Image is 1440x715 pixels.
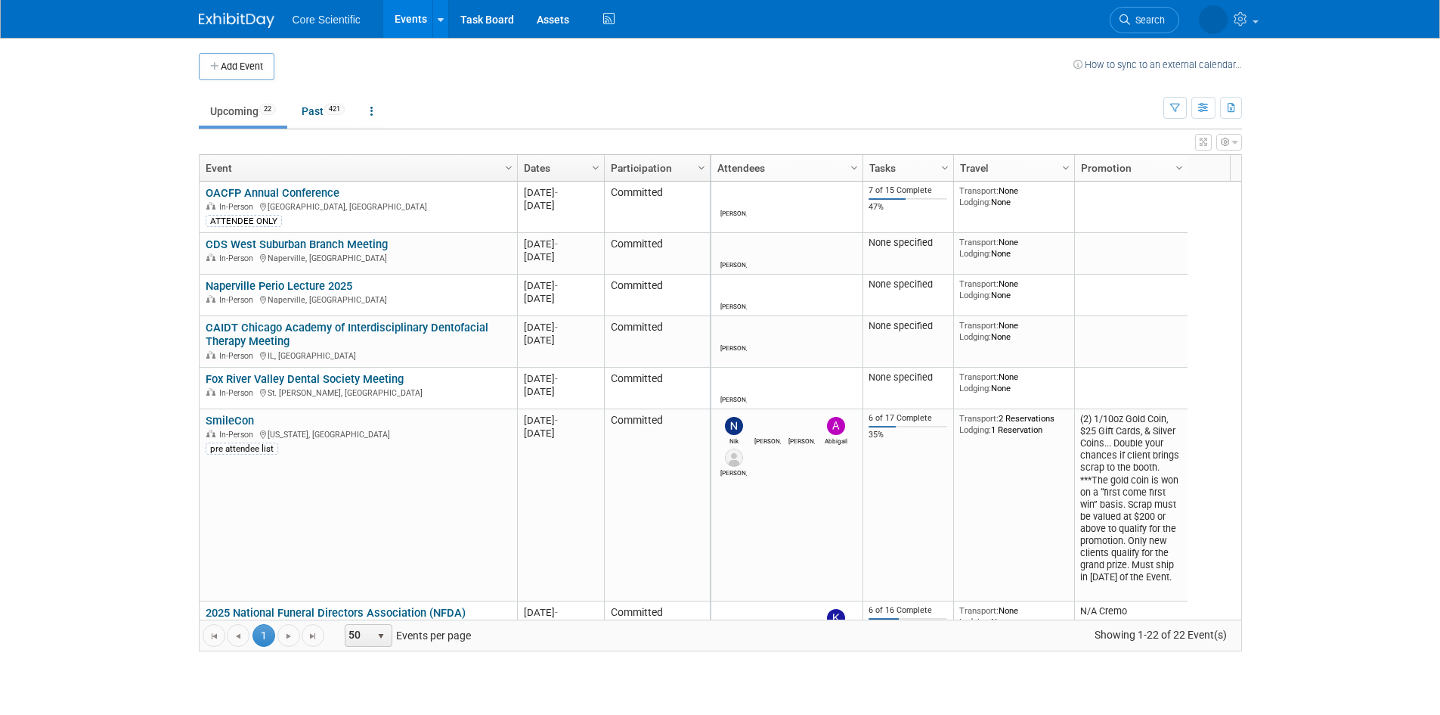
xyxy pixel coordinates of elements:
[555,373,558,384] span: -
[325,624,486,647] span: Events per page
[206,238,388,251] a: CDS West Suburban Branch Meeting
[959,383,991,393] span: Lodging:
[206,414,254,427] a: SmileCon
[959,278,1068,300] div: None None
[869,237,947,249] div: None specified
[604,368,710,409] td: Committed
[500,155,517,178] a: Column Settings
[252,624,275,647] span: 1
[717,155,853,181] a: Attendees
[206,427,510,440] div: [US_STATE], [GEOGRAPHIC_DATA]
[1173,162,1185,174] span: Column Settings
[939,162,951,174] span: Column Settings
[1130,14,1165,26] span: Search
[1058,155,1074,178] a: Column Settings
[827,417,845,435] img: Abbigail Belshe
[720,435,747,445] div: Nik Koelblinger
[206,321,488,349] a: CAIDT Chicago Academy of Interdisciplinary Dentofacial Therapy Meeting
[959,617,991,627] span: Lodging:
[959,237,999,247] span: Transport:
[290,97,356,126] a: Past421
[959,197,991,207] span: Lodging:
[206,606,466,634] a: 2025 National Funeral Directors Association (NFDA) International Convention & Expo
[524,334,597,347] div: [DATE]
[720,300,747,310] div: Robert Dittmann
[206,279,352,293] a: Naperville Perio Lecture 2025
[302,624,324,647] a: Go to the last page
[1080,624,1240,645] span: Showing 1-22 of 22 Event(s)
[1073,59,1242,70] a: How to sync to an external calendar...
[959,290,991,300] span: Lodging:
[1199,5,1228,34] img: Rachel Wolff
[725,241,743,259] img: Robert Dittmann
[206,251,510,264] div: Naperville, [GEOGRAPHIC_DATA]
[587,155,604,178] a: Column Settings
[345,625,371,646] span: 50
[869,278,947,291] div: None specified
[524,372,597,385] div: [DATE]
[524,292,597,305] div: [DATE]
[206,386,510,399] div: St. [PERSON_NAME], [GEOGRAPHIC_DATA]
[959,320,999,331] span: Transport:
[524,619,597,632] div: [DATE]
[206,372,404,386] a: Fox River Valley Dental Society Meeting
[227,624,249,647] a: Go to the previous page
[959,237,1068,259] div: None None
[869,413,947,424] div: 6 of 17 Complete
[524,279,597,292] div: [DATE]
[959,185,999,196] span: Transport:
[206,215,282,227] div: ATTENDEE ONLY
[720,342,747,352] div: Robert Dittmann
[725,324,743,342] img: Robert Dittmann
[555,280,558,291] span: -
[725,449,743,467] img: Alex Belshe
[1171,155,1188,178] a: Column Settings
[959,413,999,424] span: Transport:
[869,155,943,181] a: Tasks
[206,155,507,181] a: Event
[937,155,953,178] a: Column Settings
[725,282,743,300] img: Robert Dittmann
[524,385,597,398] div: [DATE]
[199,13,274,28] img: ExhibitDay
[604,182,710,233] td: Committed
[869,185,947,196] div: 7 of 15 Complete
[206,430,215,437] img: In-Person Event
[555,187,558,198] span: -
[590,162,602,174] span: Column Settings
[604,409,710,602] td: Committed
[307,630,319,642] span: Go to the last page
[293,14,361,26] span: Core Scientific
[725,375,743,393] img: Robert Dittmann
[1074,409,1188,602] td: (2) 1/10oz Gold Coin, $25 Gift Cards, & Silver Coins... Double your chances if client brings scra...
[759,609,777,627] img: Mike McKenna
[555,607,558,618] span: -
[869,320,947,332] div: None specified
[524,155,594,181] a: Dates
[720,207,747,217] div: Mike McKenna
[959,605,999,616] span: Transport:
[959,371,1068,393] div: None None
[869,430,947,440] div: 35%
[725,189,743,207] img: Mike McKenna
[959,424,991,435] span: Lodging:
[203,624,225,647] a: Go to the first page
[206,253,215,261] img: In-Person Event
[793,609,811,627] img: Dylan Gara
[611,155,700,181] a: Participation
[206,200,510,213] div: [GEOGRAPHIC_DATA], [GEOGRAPHIC_DATA]
[524,321,597,334] div: [DATE]
[959,331,991,342] span: Lodging:
[219,430,258,440] span: In-Person
[199,97,287,126] a: Upcoming22
[869,605,947,616] div: 6 of 16 Complete
[219,253,258,263] span: In-Person
[206,443,278,455] div: pre attendee list
[232,630,244,642] span: Go to the previous page
[524,427,597,440] div: [DATE]
[277,624,300,647] a: Go to the next page
[524,186,597,199] div: [DATE]
[959,371,999,382] span: Transport:
[206,186,339,200] a: OACFP Annual Conference
[219,351,258,361] span: In-Person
